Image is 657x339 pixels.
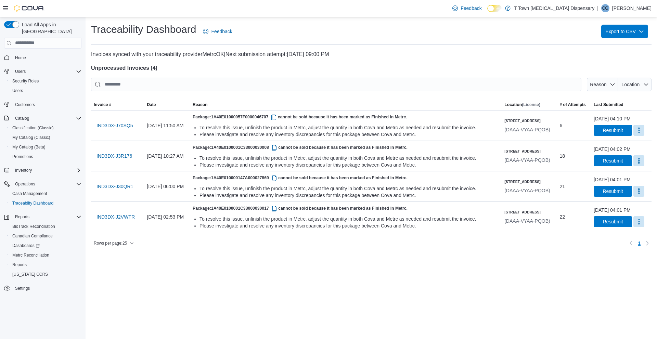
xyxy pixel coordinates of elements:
div: [DATE] 04:02 PM [594,146,631,153]
button: Reports [7,260,84,270]
a: Customers [12,101,38,109]
span: Classification (Classic) [10,124,81,132]
span: Settings [15,286,30,291]
span: Metrc Reconciliation [10,251,81,259]
button: Page 1 of 1 [635,238,643,249]
span: Reports [10,261,81,269]
a: Cash Management [10,190,50,198]
div: To resolve this issue, unfinish the product in Metrc, adjust the quantity in both Cova and Metrc ... [199,216,499,222]
button: Settings [1,283,84,293]
span: BioTrack Reconciliation [10,222,81,231]
span: Metrc Reconciliation [12,252,49,258]
a: Metrc Reconciliation [10,251,52,259]
h1: Traceability Dashboard [91,23,196,36]
span: 1A40E010000147A000027869 [211,175,278,180]
button: Canadian Compliance [7,231,84,241]
span: Operations [15,181,35,187]
button: IND3DX-J30QR1 [94,180,136,193]
span: Reason [193,102,207,107]
span: Feedback [211,28,232,35]
button: Reason [587,78,618,91]
a: Classification (Classic) [10,124,56,132]
span: Home [12,53,81,62]
span: Catalog [15,116,29,121]
h6: [STREET_ADDRESS] [504,118,550,123]
button: More [633,155,644,166]
span: Dashboards [10,242,81,250]
span: 22 [560,213,565,221]
span: Promotions [12,154,33,159]
button: [US_STATE] CCRS [7,270,84,279]
button: Reports [1,212,84,222]
span: My Catalog (Beta) [12,144,46,150]
span: Inventory [15,168,32,173]
button: My Catalog (Classic) [7,133,84,142]
span: Washington CCRS [10,270,81,278]
button: Resubmit [594,155,632,166]
a: Traceabilty Dashboard [10,199,56,207]
span: 1A40E0100001C33000030008 [211,145,278,150]
button: IND3DX-J70SQ5 [94,119,136,132]
a: Dashboards [7,241,84,250]
button: Users [12,67,28,76]
span: Cash Management [10,190,81,198]
button: Customers [1,100,84,109]
div: Please investigate and resolve any inventory discrepancies for this package between Cova and Metrc. [199,161,499,168]
button: Location [618,78,652,91]
button: Inventory [12,166,35,174]
button: IND3DX-J3R176 [94,149,135,163]
div: To resolve this issue, unfinish the product in Metrc, adjust the quantity in both Cova and Metrc ... [199,155,499,161]
a: Reports [10,261,29,269]
button: Cash Management [7,189,84,198]
a: My Catalog (Classic) [10,133,53,142]
div: [DATE] 10:27 AM [144,149,190,163]
button: Invoice # [91,99,144,110]
p: [PERSON_NAME] [612,4,652,12]
span: 18 [560,152,565,160]
span: Settings [12,284,81,292]
button: Inventory [1,166,84,175]
button: Resubmit [594,216,632,227]
div: [DATE] 04:10 PM [594,115,631,122]
h5: Package: cannot be sold because it has been marked as Finished in Metrc. [193,174,499,182]
span: Security Roles [12,78,39,84]
span: Traceabilty Dashboard [12,200,53,206]
span: IND3DX-J30QR1 [96,183,133,190]
nav: Pagination for table: [627,238,652,249]
a: Users [10,87,26,95]
button: Operations [1,179,84,189]
span: 1A40E0100001C33000030017 [211,206,278,211]
button: Users [7,86,84,95]
span: 6 [560,121,563,130]
a: BioTrack Reconciliation [10,222,58,231]
div: [DATE] 04:01 PM [594,207,631,213]
img: Cova [14,5,44,12]
span: Location (License) [504,102,540,107]
span: Date [147,102,156,107]
span: (DAAA-VYAA-PQOB) [504,188,550,193]
span: My Catalog (Beta) [10,143,81,151]
h5: Package: cannot be sold because it has been marked as Finished in Metrc. [193,113,499,121]
button: Date [144,99,190,110]
span: Inventory [12,166,81,174]
h6: [STREET_ADDRESS] [504,179,550,184]
span: [US_STATE] CCRS [12,272,48,277]
span: Cash Management [12,191,47,196]
button: More [633,186,644,197]
p: Invoices synced with your traceability provider MetrcOK | [DATE] 09:00 PM [91,50,652,58]
button: Operations [12,180,38,188]
h6: [STREET_ADDRESS] [504,148,550,154]
div: [DATE] 02:53 PM [144,210,190,224]
button: More [633,216,644,227]
span: Classification (Classic) [12,125,54,131]
h5: Package: cannot be sold because it has been marked as Finished in Metrc. [193,144,499,152]
span: Reports [12,213,81,221]
div: Please investigate and resolve any inventory discrepancies for this package between Cova and Metrc. [199,192,499,199]
button: More [633,125,644,136]
span: # of Attempts [560,102,586,107]
button: IND3DX-J2VWTR [94,210,138,224]
nav: Complex example [4,50,81,311]
span: Reports [15,214,29,220]
p: T Town [MEDICAL_DATA] Dispensary [514,4,594,12]
button: Resubmit [594,125,632,136]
